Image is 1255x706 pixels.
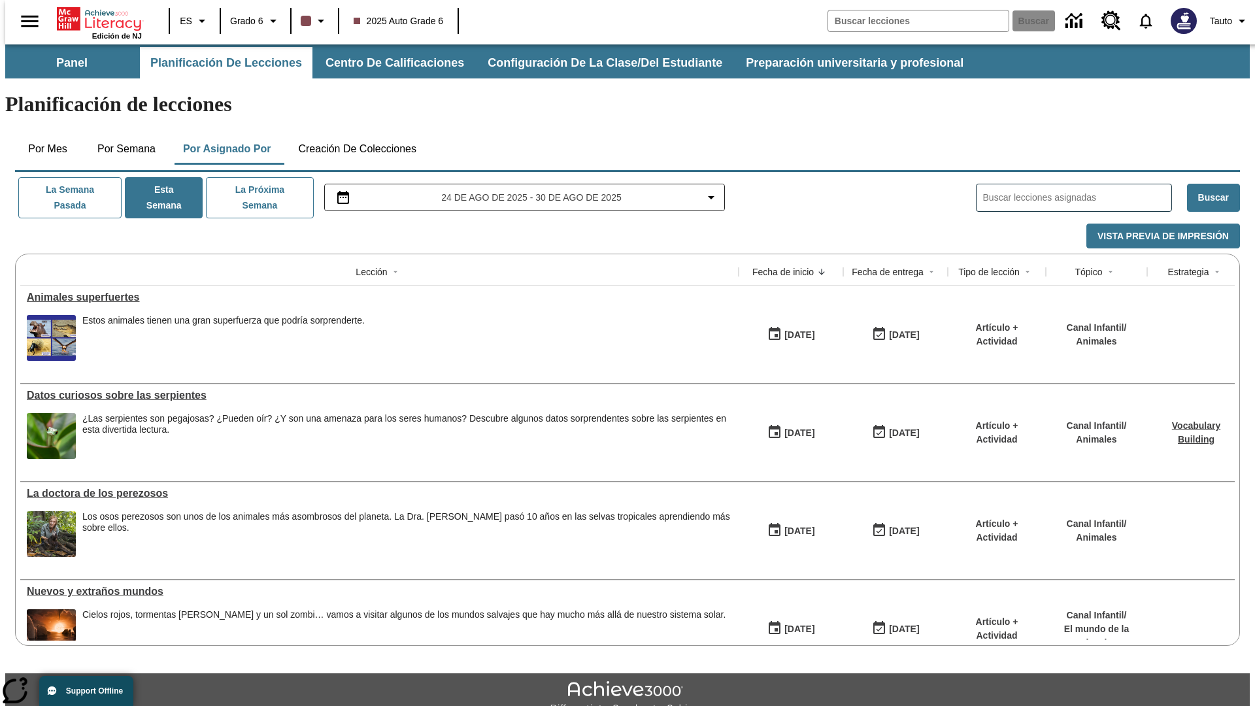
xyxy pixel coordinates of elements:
[784,523,814,539] div: [DATE]
[5,44,1250,78] div: Subbarra de navegación
[288,133,427,165] button: Creación de colecciones
[1086,224,1240,249] button: Vista previa de impresión
[763,518,819,543] button: 08/24/25: Primer día en que estuvo disponible la lección
[924,264,939,280] button: Sort
[5,47,975,78] div: Subbarra de navegación
[1067,419,1127,433] p: Canal Infantil /
[954,517,1039,545] p: Artículo + Actividad
[27,390,732,401] div: Datos curiosos sobre las serpientes
[1163,4,1205,38] button: Escoja un nuevo avatar
[27,292,732,303] a: Animales superfuertes, Lecciones
[763,322,819,347] button: 08/27/25: Primer día en que estuvo disponible la lección
[954,419,1039,446] p: Artículo + Actividad
[230,14,263,28] span: Grado 6
[330,190,720,205] button: Seleccione el intervalo de fechas opción del menú
[225,9,286,33] button: Grado: Grado 6, Elige un grado
[125,177,203,218] button: Esta semana
[867,616,924,641] button: 08/24/25: Último día en que podrá accederse la lección
[315,47,475,78] button: Centro de calificaciones
[1052,622,1141,650] p: El mundo de la ciencia
[174,9,216,33] button: Lenguaje: ES, Selecciona un idioma
[763,420,819,445] button: 08/26/25: Primer día en que estuvo disponible la lección
[82,413,732,435] div: ¿Las serpientes son pegajosas? ¿Pueden oír? ¿Y son una amenaza para los seres humanos? Descubre a...
[1075,265,1102,278] div: Tópico
[10,2,49,41] button: Abrir el menú lateral
[27,511,76,557] img: Una mujer sonriente con una camisa gris sostiene un oso perezoso de tres dedos garganta marrón mi...
[763,616,819,641] button: 08/24/25: Primer día en que estuvo disponible la lección
[82,609,726,655] div: Cielos rojos, tormentas de gemas y un sol zombi… vamos a visitar algunos de los mundos salvajes q...
[354,14,444,28] span: 2025 Auto Grade 6
[27,488,732,499] a: La doctora de los perezosos, Lecciones
[27,292,732,303] div: Animales superfuertes
[958,265,1020,278] div: Tipo de lección
[867,322,924,347] button: 08/27/25: Último día en que podrá accederse la lección
[1209,264,1225,280] button: Sort
[477,47,733,78] button: Configuración de la clase/del estudiante
[852,265,924,278] div: Fecha de entrega
[82,315,365,326] div: Estos animales tienen una gran superfuerza que podría sorprenderte.
[1129,4,1163,38] a: Notificaciones
[27,609,76,655] img: El concepto de un artista sobre cómo sería estar parado en la superficie del exoplaneta TRAPPIST-1
[1052,609,1141,622] p: Canal Infantil /
[173,133,282,165] button: Por asignado por
[356,265,387,278] div: Lección
[441,191,621,205] span: 24 de ago de 2025 - 30 de ago de 2025
[1103,264,1118,280] button: Sort
[87,133,166,165] button: Por semana
[82,511,732,557] div: Los osos perezosos son unos de los animales más asombrosos del planeta. La Dra. Becky Cliffe pasó...
[27,586,732,597] a: Nuevos y extraños mundos, Lecciones
[1058,3,1094,39] a: Centro de información
[27,315,76,361] img: Un hipopótamo en el agua, un cocodrilo sobre la arena, un escarabajo pelotero que empuja una bola...
[180,14,192,28] span: ES
[889,523,919,539] div: [DATE]
[889,621,919,637] div: [DATE]
[5,92,1250,116] h1: Planificación de lecciones
[1020,264,1035,280] button: Sort
[784,327,814,343] div: [DATE]
[27,390,732,401] a: Datos curiosos sobre las serpientes, Lecciones
[82,315,365,361] div: Estos animales tienen una gran superfuerza que podría sorprenderte.
[82,413,732,459] div: ¿Las serpientes son pegajosas? ¿Pueden oír? ¿Y son una amenaza para los seres humanos? Descubre a...
[388,264,403,280] button: Sort
[1067,433,1127,446] p: Animales
[66,686,123,696] span: Support Offline
[295,9,334,33] button: El color de la clase es café oscuro. Cambiar el color de la clase.
[1094,3,1129,39] a: Centro de recursos, Se abrirá en una pestaña nueva.
[18,177,122,218] button: La semana pasada
[27,413,76,459] img: Primer plano de una pequeña serpiente verde con grandes ojos negros que levanta la cabeza por enc...
[814,264,829,280] button: Sort
[27,586,732,597] div: Nuevos y extraños mundos
[1172,420,1220,445] a: Vocabulary Building
[983,188,1171,207] input: Buscar lecciones asignadas
[140,47,312,78] button: Planificación de lecciones
[828,10,1009,31] input: Buscar campo
[27,488,732,499] div: La doctora de los perezosos
[82,609,726,620] div: Cielos rojos, tormentas [PERSON_NAME] y un sol zombi… vamos a visitar algunos de los mundos salva...
[867,518,924,543] button: 08/24/25: Último día en que podrá accederse la lección
[57,5,142,40] div: Portada
[7,47,137,78] button: Panel
[867,420,924,445] button: 08/26/25: Último día en que podrá accederse la lección
[703,190,719,205] svg: Collapse Date Range Filter
[1171,8,1197,34] img: Avatar
[92,32,142,40] span: Edición de NJ
[1210,14,1232,28] span: Tauto
[206,177,313,218] button: La próxima semana
[954,615,1039,643] p: Artículo + Actividad
[1067,531,1127,545] p: Animales
[889,425,919,441] div: [DATE]
[39,676,133,706] button: Support Offline
[1067,321,1127,335] p: Canal Infantil /
[1187,184,1240,212] button: Buscar
[1167,265,1209,278] div: Estrategia
[889,327,919,343] div: [DATE]
[57,6,142,32] a: Portada
[784,621,814,637] div: [DATE]
[752,265,814,278] div: Fecha de inicio
[1205,9,1255,33] button: Perfil/Configuración
[82,511,732,533] div: Los osos perezosos son unos de los animales más asombrosos del planeta. La Dra. [PERSON_NAME] pas...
